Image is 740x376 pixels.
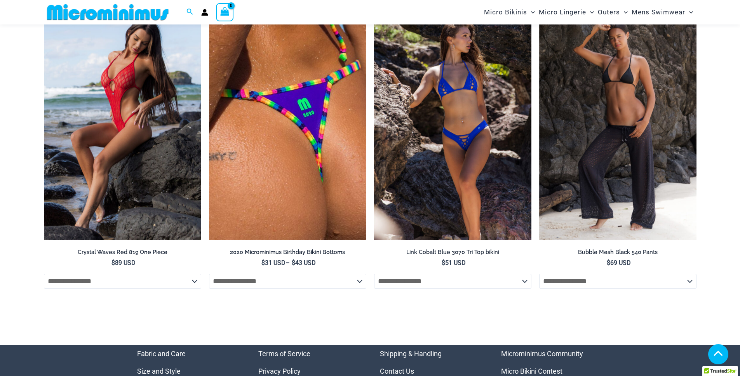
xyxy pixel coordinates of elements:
[539,4,696,240] a: Bubble Mesh Black 540 Pants 01Bubble Mesh Black 540 Pants 03Bubble Mesh Black 540 Pants 03
[137,367,181,375] a: Size and Style
[201,9,208,16] a: Account icon link
[598,2,620,22] span: Outers
[292,259,316,266] bdi: 43 USD
[630,2,695,22] a: Mens SwimwearMenu ToggleMenu Toggle
[292,259,295,266] span: $
[209,249,366,259] a: 2020 Microminimus Birthday Bikini Bottoms
[216,3,234,21] a: View Shopping Cart, empty
[539,4,696,240] img: Bubble Mesh Black 540 Pants 01
[482,2,537,22] a: Micro BikinisMenu ToggleMenu Toggle
[685,2,693,22] span: Menu Toggle
[111,259,115,266] span: $
[380,367,414,375] a: Contact Us
[607,259,610,266] span: $
[527,2,535,22] span: Menu Toggle
[261,259,286,266] bdi: 31 USD
[44,249,201,256] h2: Crystal Waves Red 819 One Piece
[209,259,366,267] span: –
[374,249,531,259] a: Link Cobalt Blue 3070 Tri Top bikini
[484,2,527,22] span: Micro Bikinis
[261,259,265,266] span: $
[596,2,630,22] a: OutersMenu ToggleMenu Toggle
[258,350,310,358] a: Terms of Service
[44,3,172,21] img: MM SHOP LOGO FLAT
[374,249,531,256] h2: Link Cobalt Blue 3070 Tri Top bikini
[501,367,562,375] a: Micro Bikini Contest
[374,4,531,240] a: Link Cobalt Blue 3070 Top 01Link Cobalt Blue 3070 Top 4955 Bottom 03Link Cobalt Blue 3070 Top 495...
[44,4,201,240] a: Crystal Waves Red 819 One Piece 04Crystal Waves Red 819 One Piece 03Crystal Waves Red 819 One Pie...
[442,259,466,266] bdi: 51 USD
[374,4,531,240] img: Link Cobalt Blue 3070 Top 4955 Bottom 03
[209,249,366,256] h2: 2020 Microminimus Birthday Bikini Bottoms
[620,2,628,22] span: Menu Toggle
[632,2,685,22] span: Mens Swimwear
[586,2,594,22] span: Menu Toggle
[137,350,186,358] a: Fabric and Care
[539,2,586,22] span: Micro Lingerie
[186,7,193,17] a: Search icon link
[607,259,631,266] bdi: 69 USD
[501,350,583,358] a: Microminimus Community
[481,1,696,23] nav: Site Navigation
[442,259,445,266] span: $
[44,4,201,240] img: Crystal Waves Red 819 One Piece 04
[539,249,696,256] h2: Bubble Mesh Black 540 Pants
[537,2,596,22] a: Micro LingerieMenu ToggleMenu Toggle
[380,350,442,358] a: Shipping & Handling
[209,4,366,240] img: 2020 Microminimus Birthday Bikini Bottoms
[111,259,136,266] bdi: 89 USD
[44,249,201,259] a: Crystal Waves Red 819 One Piece
[258,367,301,375] a: Privacy Policy
[539,249,696,259] a: Bubble Mesh Black 540 Pants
